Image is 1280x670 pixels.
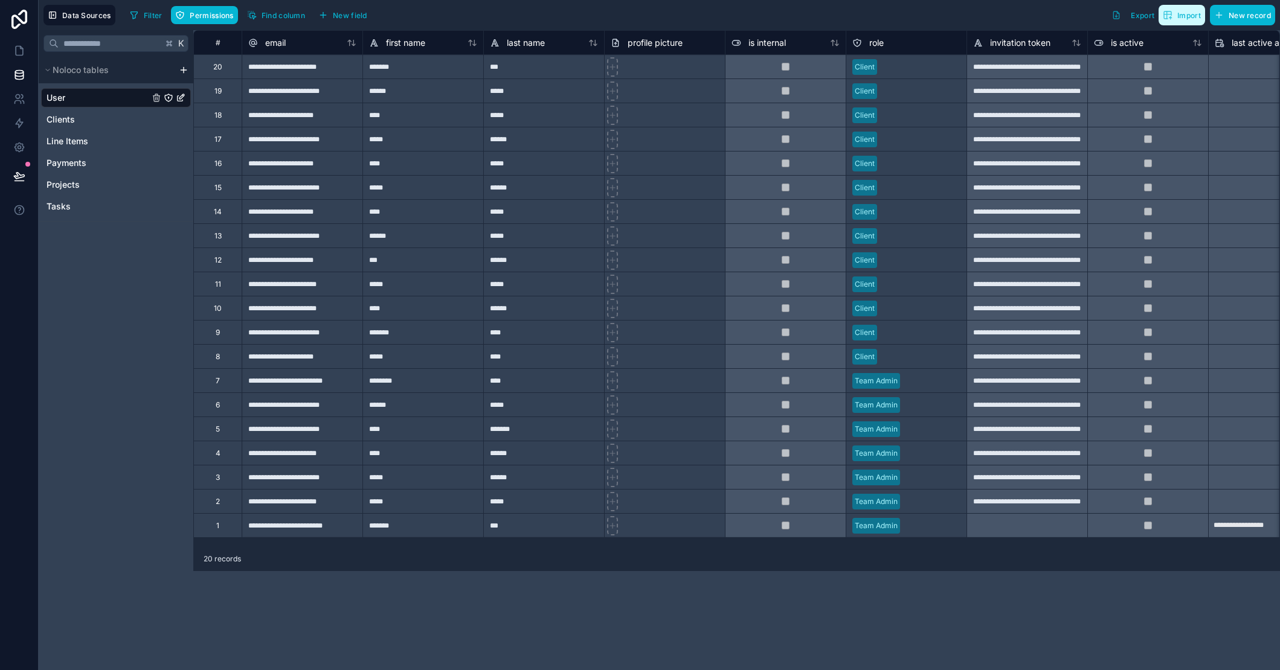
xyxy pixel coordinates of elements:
[243,6,309,24] button: Find column
[990,37,1050,49] span: invitation token
[47,92,65,104] span: User
[265,37,286,49] span: email
[216,424,220,434] div: 5
[47,179,80,191] span: Projects
[190,11,233,20] span: Permissions
[855,158,875,169] div: Client
[125,6,167,24] button: Filter
[1210,5,1275,25] button: New record
[214,86,222,96] div: 19
[1107,5,1159,25] button: Export
[62,11,111,20] span: Data Sources
[41,175,191,194] div: Projects
[214,110,222,120] div: 18
[41,110,191,129] div: Clients
[1229,11,1271,20] span: New record
[53,64,109,76] span: Noloco tables
[855,448,898,459] div: Team Admin
[47,200,149,212] a: Tasks
[214,135,222,144] div: 17
[855,375,898,386] div: Team Admin
[47,113,75,126] span: Clients
[216,328,220,337] div: 9
[47,200,71,212] span: Tasks
[855,303,875,314] div: Client
[855,62,875,72] div: Client
[855,110,875,121] div: Client
[748,37,786,49] span: is internal
[215,279,221,289] div: 11
[213,62,222,72] div: 20
[855,351,875,362] div: Client
[47,179,149,191] a: Projects
[43,5,115,25] button: Data Sources
[1111,37,1143,49] span: is active
[216,376,220,386] div: 7
[855,134,875,145] div: Client
[386,37,425,49] span: first name
[41,197,191,216] div: Tasks
[1159,5,1205,25] button: Import
[216,497,220,506] div: 2
[47,157,86,169] span: Payments
[855,206,875,217] div: Client
[1131,11,1154,20] span: Export
[214,255,222,265] div: 12
[855,327,875,338] div: Client
[869,37,884,49] span: role
[47,92,149,104] a: User
[47,135,149,147] a: Line Items
[144,11,162,20] span: Filter
[855,279,875,290] div: Client
[216,400,220,410] div: 6
[214,159,222,168] div: 16
[41,132,191,151] div: Line Items
[41,153,191,173] div: Payments
[507,37,545,49] span: last name
[855,86,875,97] div: Client
[855,231,875,241] div: Client
[262,11,305,20] span: Find column
[177,39,185,48] span: K
[171,6,237,24] button: Permissions
[171,6,242,24] a: Permissions
[214,231,222,241] div: 13
[628,37,683,49] span: profile picture
[216,521,219,531] div: 1
[855,400,898,410] div: Team Admin
[41,62,174,78] button: Noloco tables
[855,182,875,193] div: Client
[214,304,222,313] div: 10
[855,472,898,483] div: Team Admin
[41,88,191,107] div: User
[47,157,149,169] a: Payments
[216,473,220,482] div: 3
[214,207,222,217] div: 14
[204,554,241,564] span: 20 records
[1177,11,1201,20] span: Import
[1205,5,1275,25] a: New record
[216,352,220,362] div: 8
[314,6,371,24] button: New field
[216,448,220,458] div: 4
[855,496,898,507] div: Team Admin
[47,113,149,126] a: Clients
[855,255,875,266] div: Client
[203,38,233,47] div: #
[855,520,898,531] div: Team Admin
[214,183,222,193] div: 15
[855,424,898,435] div: Team Admin
[333,11,367,20] span: New field
[47,135,88,147] span: Line Items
